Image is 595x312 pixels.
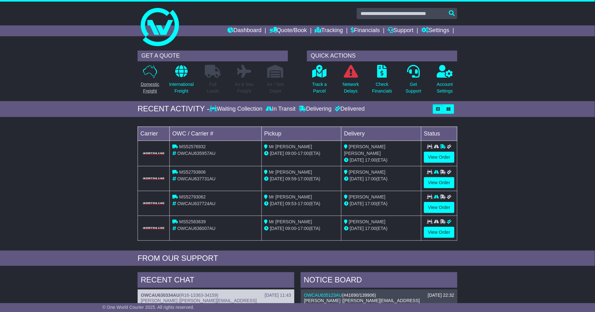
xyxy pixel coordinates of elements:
[269,25,307,36] a: Quote/Book
[265,293,291,298] div: [DATE] 11:43
[141,293,291,298] div: ( )
[343,81,359,94] p: Network Delays
[298,176,309,181] span: 17:00
[301,272,457,289] div: NOTICE BOARD
[285,201,297,206] span: 09:53
[349,219,385,224] span: [PERSON_NAME]
[421,25,449,36] a: Settings
[179,219,206,224] span: MS52583639
[138,104,210,114] div: RECENT ACTIVITY -
[177,151,216,156] span: OWCAU635957AU
[270,226,284,231] span: [DATE]
[365,201,376,206] span: 17:00
[424,177,455,188] a: View Order
[179,170,206,175] span: MS52793806
[372,81,392,94] p: Check Financials
[312,65,327,98] a: Track aParcel
[350,157,364,163] span: [DATE]
[344,200,419,207] div: (ETA)
[269,144,312,149] span: Mr [PERSON_NAME]
[424,227,455,238] a: View Order
[142,177,166,181] img: GetCarrierServiceLogo
[424,202,455,213] a: View Order
[406,81,421,94] p: Get Support
[304,293,342,298] a: OWCAU635123AU
[270,176,284,181] span: [DATE]
[267,81,284,94] p: Air / Sea Depot
[344,293,375,298] span: #41690/139906
[349,170,385,175] span: [PERSON_NAME]
[264,225,339,232] div: - (ETA)
[141,293,179,298] a: OWCAU630334AU
[138,254,457,263] div: FROM OUR SUPPORT
[437,65,454,98] a: AccountSettings
[210,106,264,113] div: Waiting Collection
[333,106,365,113] div: Delivered
[227,25,262,36] a: Dashboard
[169,65,194,98] a: InternationalFreight
[298,201,309,206] span: 17:00
[169,81,194,94] p: International Freight
[102,305,194,310] span: © One World Courier 2025. All rights reserved.
[264,200,339,207] div: - (ETA)
[344,157,419,163] div: (ETA)
[312,81,327,94] p: Track a Parcel
[179,144,206,149] span: MS52576932
[307,51,457,61] div: QUICK ACTIONS
[344,176,419,182] div: (ETA)
[140,65,160,98] a: DomesticFreight
[351,25,380,36] a: Financials
[264,176,339,182] div: - (ETA)
[181,293,217,298] span: R16-13363-34159
[179,194,206,199] span: MS52793062
[341,127,421,141] td: Delivery
[138,272,294,289] div: RECENT CHAT
[270,201,284,206] span: [DATE]
[285,151,297,156] span: 09:00
[264,150,339,157] div: - (ETA)
[141,298,257,309] span: [PERSON_NAME] ([PERSON_NAME][EMAIL_ADDRESS][DOMAIN_NAME])
[142,202,166,205] img: GetCarrierServiceLogo
[421,127,457,141] td: Status
[350,176,364,181] span: [DATE]
[270,151,284,156] span: [DATE]
[142,226,166,230] img: GetCarrierServiceLogo
[205,81,221,94] p: Full Loads
[177,201,216,206] span: OWCAU637724AU
[297,106,333,113] div: Delivering
[350,226,364,231] span: [DATE]
[405,65,422,98] a: GetSupport
[170,127,262,141] td: OWC / Carrier #
[437,81,453,94] p: Account Settings
[269,170,312,175] span: Mr [PERSON_NAME]
[262,127,341,141] td: Pickup
[298,151,309,156] span: 17:00
[138,51,288,61] div: GET A QUOTE
[304,298,420,309] span: [PERSON_NAME] ([PERSON_NAME][EMAIL_ADDRESS][DOMAIN_NAME])
[365,176,376,181] span: 17:00
[269,219,312,224] span: Mr [PERSON_NAME]
[424,152,455,163] a: View Order
[372,65,393,98] a: CheckFinancials
[388,25,414,36] a: Support
[264,106,297,113] div: In Transit
[285,176,297,181] span: 09:59
[344,144,385,156] span: [PERSON_NAME] [PERSON_NAME]
[285,226,297,231] span: 09:00
[141,81,159,94] p: Domestic Freight
[342,65,359,98] a: NetworkDelays
[142,152,166,156] img: GetCarrierServiceLogo
[177,176,216,181] span: OWCAU637731AU
[298,226,309,231] span: 17:00
[350,201,364,206] span: [DATE]
[344,225,419,232] div: (ETA)
[349,194,385,199] span: [PERSON_NAME]
[138,127,170,141] td: Carrier
[365,226,376,231] span: 17:00
[428,293,454,298] div: [DATE] 22:32
[315,25,343,36] a: Tracking
[269,194,312,199] span: Mr [PERSON_NAME]
[304,293,454,298] div: ( )
[235,81,254,94] p: Air & Sea Freight
[177,226,216,231] span: OWCAU636007AU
